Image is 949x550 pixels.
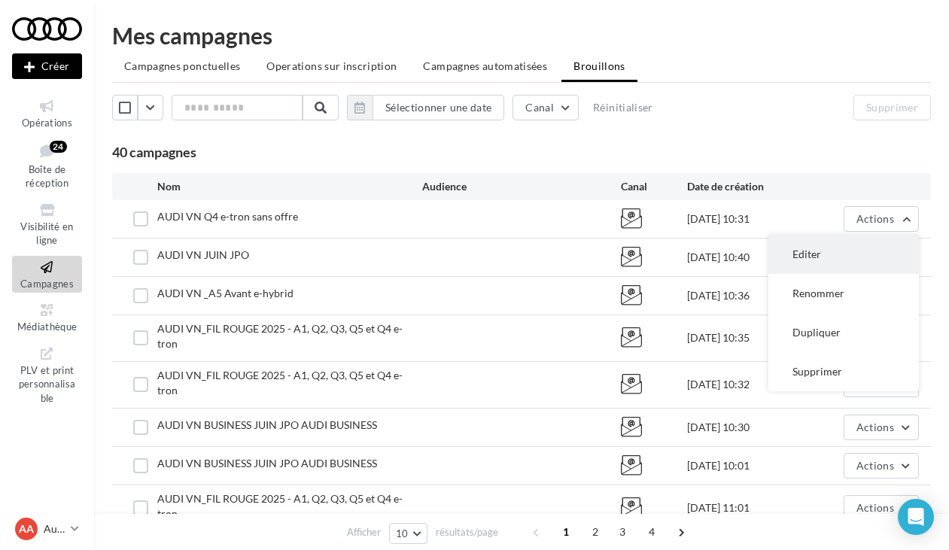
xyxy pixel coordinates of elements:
[687,250,820,265] div: [DATE] 10:40
[19,361,76,404] span: PLV et print personnalisable
[12,53,82,79] button: Créer
[768,235,919,274] button: Editer
[687,288,820,303] div: [DATE] 10:36
[50,141,67,153] div: 24
[157,492,403,520] span: AUDI VN_FIL ROUGE 2025 - A1, Q2, Q3, Q5 et Q4 e-tron
[17,321,78,333] span: Médiathèque
[157,248,249,261] span: AUDI VN JUIN JPO
[12,256,82,293] a: Campagnes
[347,525,381,539] span: Afficher
[157,369,403,397] span: AUDI VN_FIL ROUGE 2025 - A1, Q2, Q3, Q5 et Q4 e-tron
[12,138,82,193] a: Boîte de réception24
[157,322,403,350] span: AUDI VN_FIL ROUGE 2025 - A1, Q2, Q3, Q5 et Q4 e-tron
[856,459,894,472] span: Actions
[12,199,82,250] a: Visibilité en ligne
[856,212,894,225] span: Actions
[587,99,659,117] button: Réinitialiser
[513,95,579,120] button: Canal
[856,421,894,433] span: Actions
[396,527,409,539] span: 10
[423,59,547,72] span: Campagnes automatisées
[19,521,34,536] span: AA
[856,501,894,514] span: Actions
[768,274,919,313] button: Renommer
[157,179,422,194] div: Nom
[554,520,578,544] span: 1
[687,458,820,473] div: [DATE] 10:01
[112,24,931,47] div: Mes campagnes
[157,287,294,299] span: AUDI VN _A5 Avant e-hybrid
[20,278,74,290] span: Campagnes
[898,499,934,535] div: Open Intercom Messenger
[22,117,72,129] span: Opérations
[20,220,73,247] span: Visibilité en ligne
[687,179,820,194] div: Date de création
[844,415,919,440] button: Actions
[112,144,196,160] span: 40 campagnes
[12,342,82,408] a: PLV et print personnalisable
[347,95,504,120] button: Sélectionner une date
[687,500,820,515] div: [DATE] 11:01
[853,95,931,120] button: Supprimer
[844,453,919,479] button: Actions
[389,523,427,544] button: 10
[12,53,82,79] div: Nouvelle campagne
[373,95,504,120] button: Sélectionner une date
[44,521,65,536] p: Audi [GEOGRAPHIC_DATA]
[640,520,664,544] span: 4
[768,313,919,352] button: Dupliquer
[436,525,498,539] span: résultats/page
[26,163,68,190] span: Boîte de réception
[687,420,820,435] div: [DATE] 10:30
[124,59,240,72] span: Campagnes ponctuelles
[583,520,607,544] span: 2
[844,206,919,232] button: Actions
[687,211,820,226] div: [DATE] 10:31
[610,520,634,544] span: 3
[157,210,298,223] span: AUDI VN Q4 e-tron sans offre
[157,457,377,469] span: AUDI VN BUSINESS JUIN JPO AUDI BUSINESS
[12,515,82,543] a: AA Audi [GEOGRAPHIC_DATA]
[12,95,82,132] a: Opérations
[12,299,82,336] a: Médiathèque
[687,377,820,392] div: [DATE] 10:32
[621,179,687,194] div: Canal
[266,59,397,72] span: Operations sur inscription
[844,495,919,521] button: Actions
[422,179,621,194] div: Audience
[768,352,919,391] button: Supprimer
[687,330,820,345] div: [DATE] 10:35
[157,418,377,431] span: AUDI VN BUSINESS JUIN JPO AUDI BUSINESS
